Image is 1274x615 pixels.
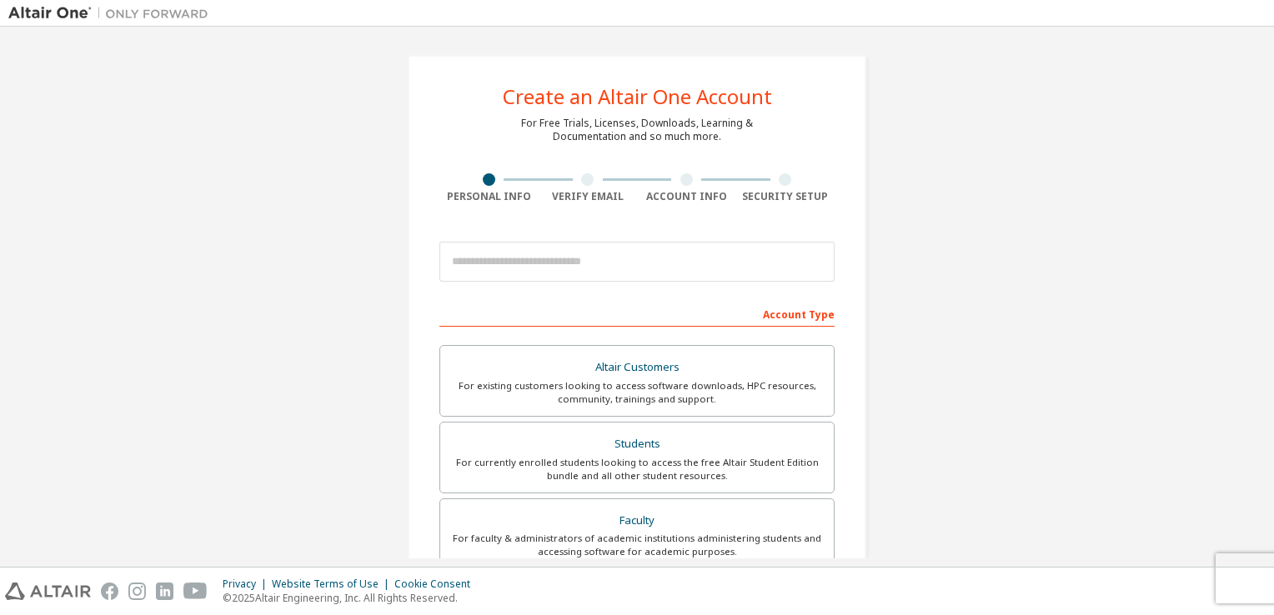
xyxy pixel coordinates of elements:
div: Privacy [223,577,272,591]
div: Security Setup [736,190,835,203]
div: For existing customers looking to access software downloads, HPC resources, community, trainings ... [450,379,824,406]
div: Account Type [439,300,835,327]
div: Students [450,432,824,456]
img: youtube.svg [183,582,208,600]
div: For currently enrolled students looking to access the free Altair Student Edition bundle and all ... [450,456,824,482]
p: © 2025 Altair Engineering, Inc. All Rights Reserved. [223,591,480,605]
div: Website Terms of Use [272,577,394,591]
div: Verify Email [539,190,638,203]
div: For Free Trials, Licenses, Downloads, Learning & Documentation and so much more. [521,117,753,143]
div: Cookie Consent [394,577,480,591]
img: Altair One [8,5,217,22]
div: For faculty & administrators of academic institutions administering students and accessing softwa... [450,532,824,558]
div: Account Info [637,190,736,203]
div: Altair Customers [450,356,824,379]
img: facebook.svg [101,582,118,600]
div: Personal Info [439,190,539,203]
img: linkedin.svg [156,582,173,600]
img: altair_logo.svg [5,582,91,600]
div: Faculty [450,509,824,532]
img: instagram.svg [128,582,146,600]
div: Create an Altair One Account [503,87,772,107]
